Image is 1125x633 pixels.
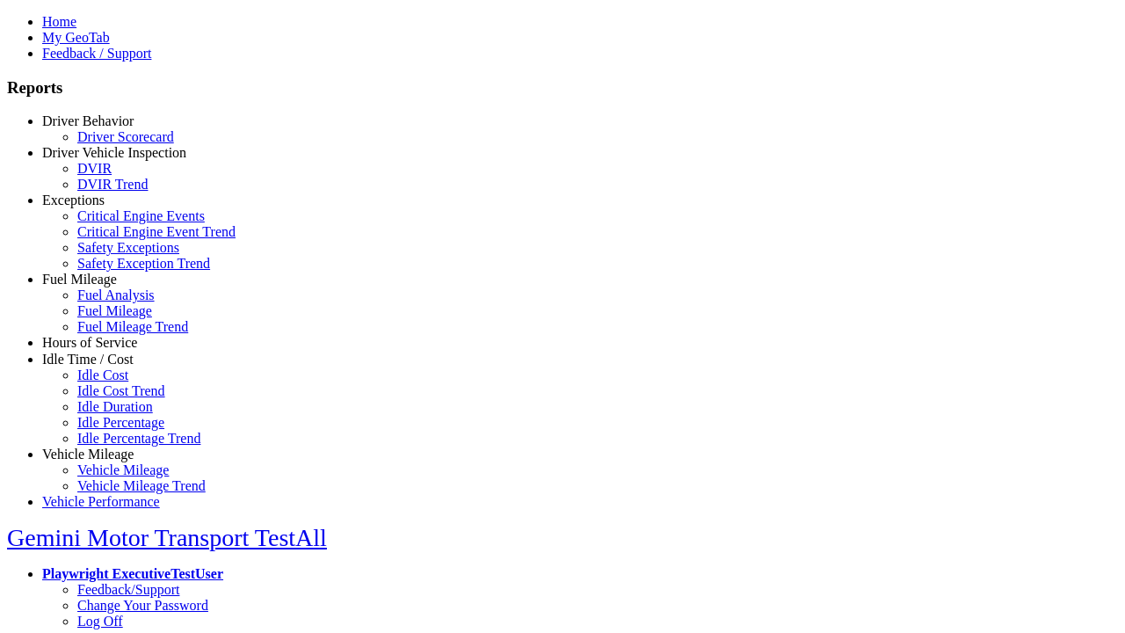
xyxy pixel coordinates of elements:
a: Vehicle Mileage Trend [77,478,206,493]
a: Hours of Service [42,335,137,350]
a: Driver Behavior [42,113,134,128]
a: Idle Percentage [77,415,164,430]
a: Log Off [77,614,123,629]
a: Safety Exception Trend [77,256,210,271]
a: Fuel Analysis [77,287,155,302]
a: Vehicle Mileage [77,462,169,477]
a: Home [42,14,76,29]
a: Change Your Password [77,598,208,613]
a: Playwright ExecutiveTestUser [42,566,223,581]
a: Idle Duration [77,399,153,414]
a: Critical Engine Event Trend [77,224,236,239]
a: Safety Exceptions [77,240,179,255]
a: DVIR [77,161,112,176]
a: Critical Engine Events [77,208,205,223]
h3: Reports [7,78,1118,98]
a: Vehicle Performance [42,494,160,509]
a: Idle Cost [77,367,128,382]
a: My GeoTab [42,30,110,45]
a: HOS Explanation Reports [77,351,224,366]
a: Fuel Mileage [42,272,117,287]
a: Idle Time / Cost [42,352,134,367]
a: Idle Cost Trend [77,383,165,398]
a: Idle Percentage Trend [77,431,200,446]
a: Feedback / Support [42,46,151,61]
a: Feedback/Support [77,582,179,597]
a: Vehicle Mileage [42,447,134,462]
a: Exceptions [42,193,105,207]
a: Gemini Motor Transport TestAll [7,524,327,551]
a: DVIR Trend [77,177,148,192]
a: Driver Vehicle Inspection [42,145,186,160]
a: Driver Scorecard [77,129,174,144]
a: Fuel Mileage [77,303,152,318]
a: Fuel Mileage Trend [77,319,188,334]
